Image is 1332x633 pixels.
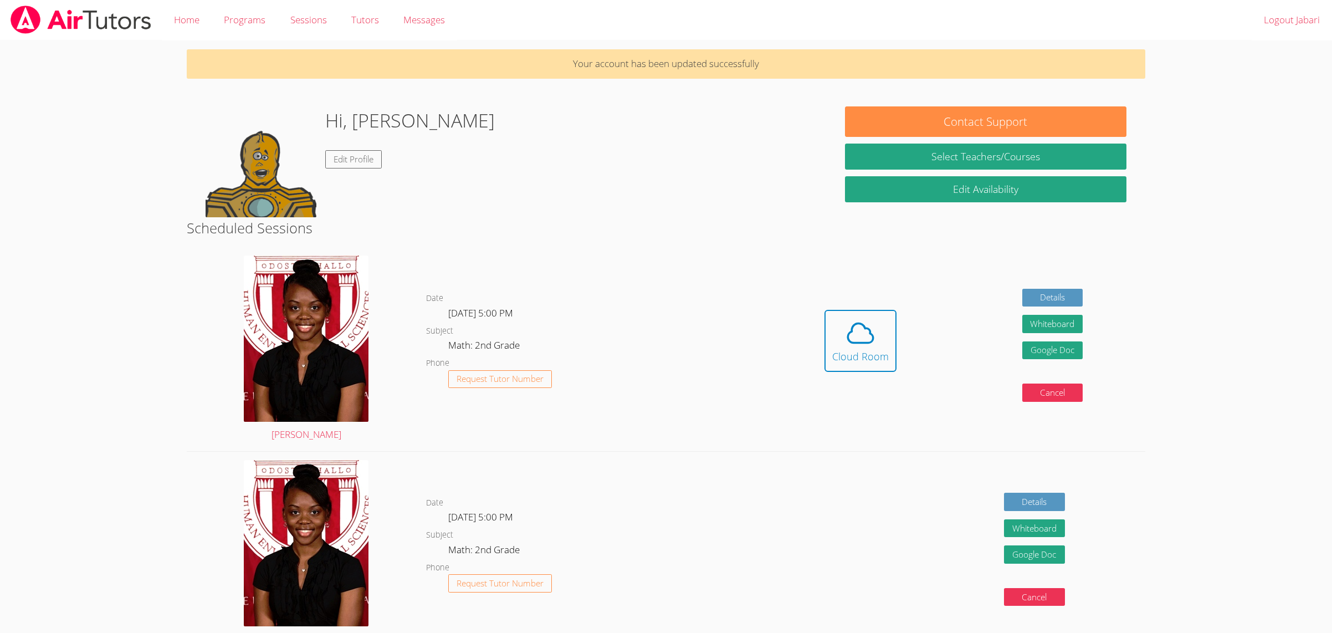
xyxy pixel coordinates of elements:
a: Details [1004,493,1065,511]
a: Details [1022,289,1083,307]
button: Cancel [1022,384,1083,402]
a: Edit Profile [325,150,382,169]
a: Select Teachers/Courses [845,144,1126,170]
button: Contact Support [845,106,1126,137]
span: Request Tutor Number [457,375,544,383]
p: Your account has been updated successfully [187,49,1146,79]
dd: Math: 2nd Grade [448,338,522,356]
h2: Scheduled Sessions [187,217,1146,238]
dd: Math: 2nd Grade [448,542,522,561]
span: Messages [403,13,445,26]
img: airtutors_banner-c4298cdbf04f3fff15de1276eac7730deb9818008684d7c2e4769d2f7ddbe033.png [9,6,152,34]
button: Request Tutor Number [448,574,552,593]
dt: Phone [426,561,449,575]
div: Cloud Room [832,349,889,364]
button: Request Tutor Number [448,370,552,389]
dt: Date [426,292,443,305]
img: avatar.png [244,460,368,626]
span: [DATE] 5:00 PM [448,307,513,319]
a: Edit Availability [845,176,1126,202]
span: Request Tutor Number [457,579,544,588]
button: Whiteboard [1022,315,1083,333]
button: Whiteboard [1004,519,1065,538]
dt: Phone [426,356,449,370]
a: Google Doc [1022,341,1083,360]
a: [PERSON_NAME] [244,256,368,443]
button: Cloud Room [824,310,896,372]
h1: Hi, [PERSON_NAME] [325,106,495,135]
a: Google Doc [1004,545,1065,564]
button: Cancel [1004,588,1065,606]
dt: Subject [426,324,453,338]
dt: Date [426,496,443,510]
img: avatar.png [244,256,368,422]
dt: Subject [426,528,453,542]
img: default.png [206,106,316,217]
span: [DATE] 5:00 PM [448,511,513,523]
